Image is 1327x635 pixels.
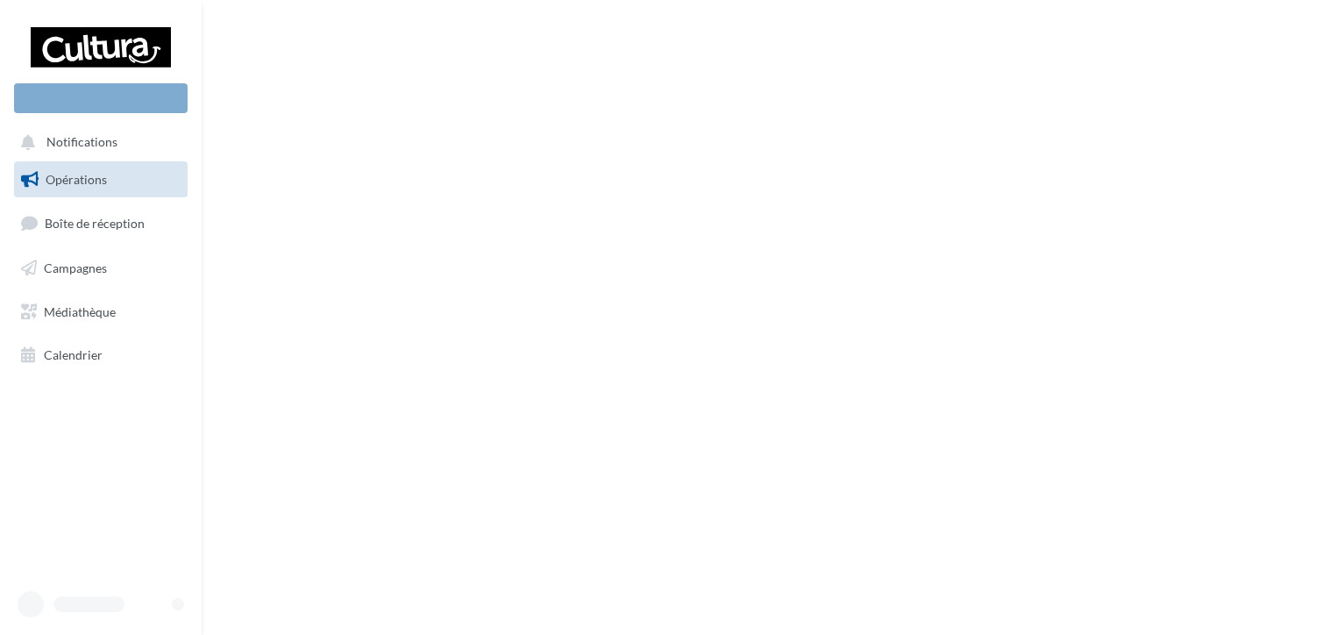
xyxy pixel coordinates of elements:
span: Campagnes [44,260,107,275]
div: Nouvelle campagne [14,83,188,113]
span: Opérations [46,172,107,187]
a: Calendrier [11,337,191,374]
a: Campagnes [11,250,191,287]
span: Médiathèque [44,303,116,318]
a: Opérations [11,161,191,198]
span: Boîte de réception [45,216,145,231]
a: Boîte de réception [11,204,191,242]
span: Notifications [46,135,117,150]
span: Calendrier [44,347,103,362]
a: Médiathèque [11,294,191,331]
